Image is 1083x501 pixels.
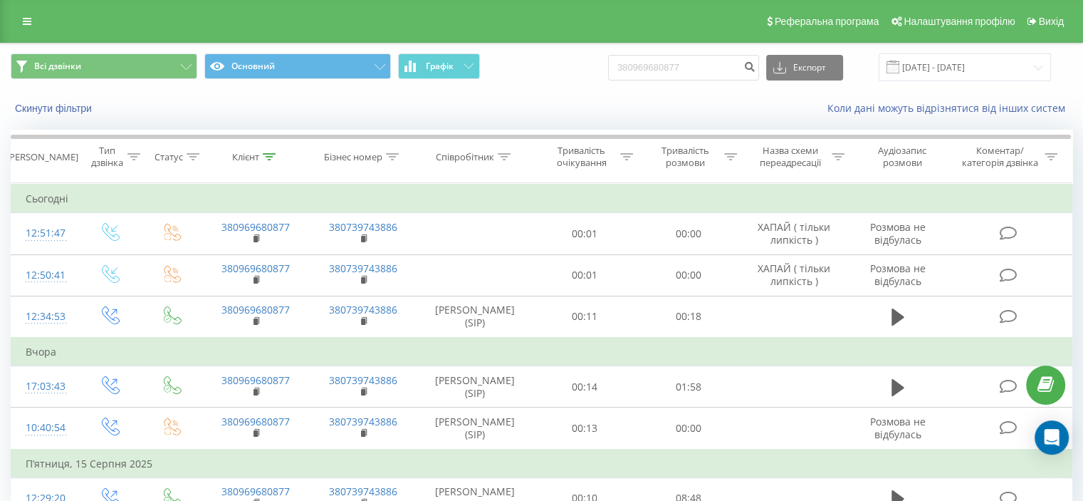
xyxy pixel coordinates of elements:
[221,415,290,428] a: 380969680877
[533,296,637,338] td: 00:11
[324,151,382,163] div: Бізнес номер
[533,254,637,296] td: 00:01
[34,61,81,72] span: Всі дзвінки
[1039,16,1064,27] span: Вихід
[221,485,290,498] a: 380969680877
[11,102,99,115] button: Скинути фільтри
[637,366,740,408] td: 01:58
[827,101,1072,115] a: Коли дані можуть відрізнятися вiд інших систем
[204,53,391,79] button: Основний
[1035,420,1069,455] div: Open Intercom Messenger
[870,415,926,441] span: Розмова не відбулась
[329,373,397,387] a: 380739743886
[329,220,397,234] a: 380739743886
[533,408,637,450] td: 00:13
[775,16,879,27] span: Реферальна програма
[11,53,197,79] button: Всі дзвінки
[740,213,847,254] td: ХАПАЙ ( тільки липкість )
[26,303,63,331] div: 12:34:53
[533,366,637,408] td: 00:14
[426,61,454,71] span: Графік
[26,262,63,289] div: 12:50:41
[904,16,1015,27] span: Налаштування профілю
[870,262,926,288] span: Розмова не відбулась
[649,145,721,169] div: Тривалість розмови
[533,213,637,254] td: 00:01
[26,414,63,442] div: 10:40:54
[958,145,1041,169] div: Коментар/категорія дзвінка
[221,262,290,275] a: 380969680877
[740,254,847,296] td: ХАПАЙ ( тільки липкість )
[329,262,397,275] a: 380739743886
[26,219,63,247] div: 12:51:47
[329,485,397,498] a: 380739743886
[436,151,494,163] div: Співробітник
[155,151,183,163] div: Статус
[26,373,63,401] div: 17:03:43
[637,254,740,296] td: 00:00
[329,303,397,316] a: 380739743886
[870,220,926,247] span: Розмова не відбулась
[221,220,290,234] a: 380969680877
[753,145,828,169] div: Назва схеми переадресації
[90,145,123,169] div: Тип дзвінка
[11,185,1072,213] td: Сьогодні
[608,55,759,81] input: Пошук за номером
[221,373,290,387] a: 380969680877
[417,366,533,408] td: [PERSON_NAME] (SIP)
[221,303,290,316] a: 380969680877
[417,408,533,450] td: [PERSON_NAME] (SIP)
[637,408,740,450] td: 00:00
[417,296,533,338] td: [PERSON_NAME] (SIP)
[11,338,1072,366] td: Вчора
[398,53,480,79] button: Графік
[6,151,78,163] div: [PERSON_NAME]
[329,415,397,428] a: 380739743886
[861,145,944,169] div: Аудіозапис розмови
[11,450,1072,478] td: П’ятниця, 15 Серпня 2025
[546,145,617,169] div: Тривалість очікування
[766,55,843,81] button: Експорт
[232,151,259,163] div: Клієнт
[637,213,740,254] td: 00:00
[637,296,740,338] td: 00:18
